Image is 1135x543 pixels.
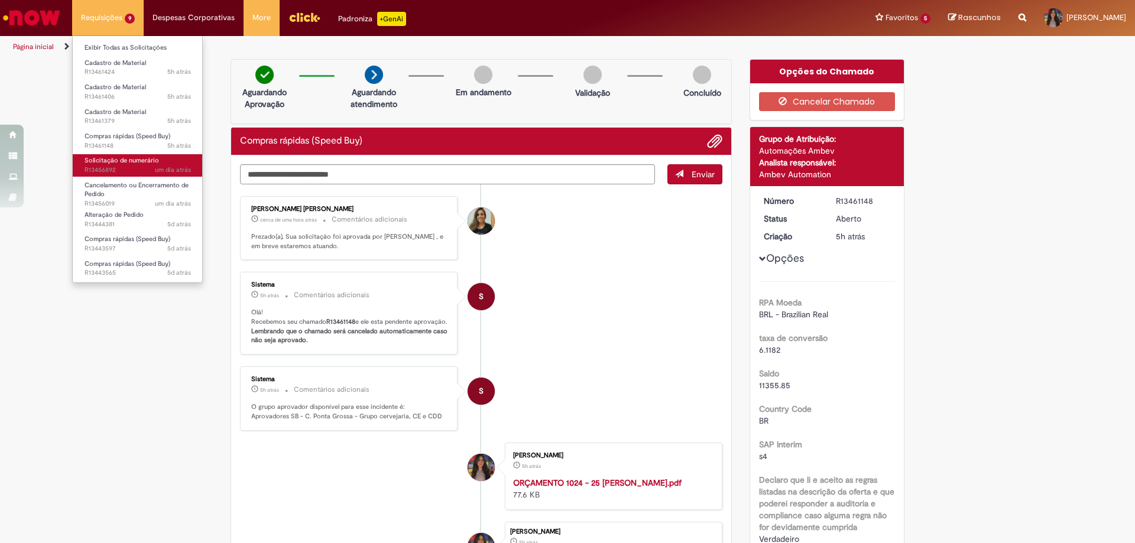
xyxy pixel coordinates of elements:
p: +GenAi [377,12,406,26]
a: Aberto R13444381 : Alteração de Pedido [73,209,203,230]
span: 5h atrás [836,231,865,242]
div: [PERSON_NAME] [PERSON_NAME] [251,206,448,213]
img: check-circle-green.png [255,66,274,84]
a: Aberto R13461406 : Cadastro de Material [73,81,203,103]
div: 77.6 KB [513,477,710,500]
div: Sistema [251,281,448,288]
p: O grupo aprovador disponível para esse incidente é: Aprovadores SB - C. Ponta Grossa - Grupo cerv... [251,402,448,421]
a: Exibir Todas as Solicitações [73,41,203,54]
b: Lembrando que o chamado será cancelado automaticamente caso não seja aprovado. [251,327,449,345]
time: 28/08/2025 09:07:27 [155,199,191,208]
time: 29/08/2025 09:40:25 [167,141,191,150]
span: Cadastro de Material [85,58,146,67]
img: arrow-next.png [365,66,383,84]
b: Country Code [759,404,812,414]
a: Aberto R13461148 : Compras rápidas (Speed Buy) [73,130,203,152]
time: 25/08/2025 11:01:13 [167,244,191,253]
time: 25/08/2025 10:57:01 [167,268,191,277]
a: Aberto R13456019 : Cancelamento ou Encerramento de Pedido [73,179,203,204]
span: 5h atrás [260,292,279,299]
time: 28/08/2025 10:55:56 [155,165,191,174]
span: Compras rápidas (Speed Buy) [85,259,170,268]
b: Declaro que li e aceito as regras listadas na descrição da oferta e que poderei responder a audit... [759,474,894,532]
time: 29/08/2025 09:40:18 [522,463,541,470]
div: Aberto [836,213,891,225]
span: Solicitação de numerário [85,156,159,165]
span: R13461379 [85,116,191,126]
img: img-circle-grey.png [693,66,711,84]
div: Padroniza [338,12,406,26]
textarea: Digite sua mensagem aqui... [240,164,655,184]
span: R13461148 [85,141,191,151]
span: R13461406 [85,92,191,102]
dt: Criação [755,230,828,242]
span: 5h atrás [260,386,279,394]
span: Enviar [692,169,715,180]
span: 5h atrás [167,141,191,150]
time: 29/08/2025 10:15:05 [167,92,191,101]
time: 29/08/2025 10:17:18 [167,67,191,76]
span: R13443565 [85,268,191,278]
div: [PERSON_NAME] [513,452,710,459]
div: Ambev Automation [759,168,896,180]
a: Aberto R13461424 : Cadastro de Material [73,57,203,79]
span: R13444381 [85,220,191,229]
time: 29/08/2025 10:12:03 [167,116,191,125]
span: Cadastro de Material [85,108,146,116]
div: [PERSON_NAME] [510,528,716,535]
ul: Requisições [72,35,203,283]
div: Samantha Fernanda Malaquias Fontana [468,454,495,481]
span: 5h atrás [167,67,191,76]
span: BRL - Brazilian Real [759,309,828,320]
dt: Status [755,213,828,225]
a: Aberto R13443597 : Compras rápidas (Speed Buy) [73,233,203,255]
b: R13461148 [326,317,355,326]
span: [PERSON_NAME] [1066,12,1126,22]
small: Comentários adicionais [332,214,407,225]
img: click_logo_yellow_360x200.png [288,8,320,26]
span: Alteração de Pedido [85,210,144,219]
span: 5h atrás [522,463,541,470]
b: SAP Interim [759,439,802,450]
span: 5h atrás [167,92,191,101]
a: Aberto R13461379 : Cadastro de Material [73,106,203,128]
b: Saldo [759,368,779,379]
b: RPA Moeda [759,297,802,308]
span: 5 [920,14,930,24]
span: 6.1182 [759,344,780,355]
span: 5d atrás [167,244,191,253]
span: BR [759,415,768,426]
span: 5d atrás [167,268,191,277]
p: Concluído [683,87,721,99]
button: Cancelar Chamado [759,92,896,111]
div: R13461148 [836,195,891,207]
h2: Compras rápidas (Speed Buy) Histórico de tíquete [240,136,362,147]
img: img-circle-grey.png [583,66,602,84]
div: Analista responsável: [759,157,896,168]
p: Prezado(a), Sua solicitação foi aprovada por [PERSON_NAME] , e em breve estaremos atuando. [251,232,448,251]
dt: Número [755,195,828,207]
strong: ORÇAMENTO 1024 - 25 [PERSON_NAME].pdf [513,477,682,488]
div: Opções do Chamado [750,60,904,83]
div: System [468,283,495,310]
span: cerca de uma hora atrás [260,216,317,223]
span: Compras rápidas (Speed Buy) [85,132,170,141]
time: 29/08/2025 09:40:31 [260,386,279,394]
span: um dia atrás [155,199,191,208]
a: Rascunhos [948,12,1001,24]
b: taxa de conversão [759,333,828,343]
span: R13456019 [85,199,191,209]
span: More [252,12,271,24]
span: Cadastro de Material [85,83,146,92]
img: ServiceNow [1,6,62,30]
span: 5d atrás [167,220,191,229]
small: Comentários adicionais [294,385,369,395]
span: Compras rápidas (Speed Buy) [85,235,170,243]
span: Requisições [81,12,122,24]
span: S [479,282,484,311]
small: Comentários adicionais [294,290,369,300]
a: Aberto R13456892 : Solicitação de numerário [73,154,203,176]
p: Aguardando atendimento [345,86,403,110]
div: Julie Santos Valeriano Da Silva [468,207,495,235]
span: Despesas Corporativas [153,12,235,24]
